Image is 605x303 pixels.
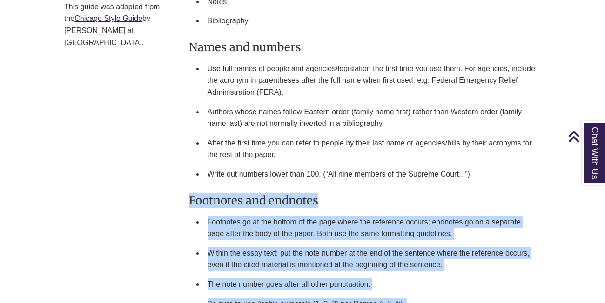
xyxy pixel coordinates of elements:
[189,193,541,208] h3: Footnotes and endnotes
[204,59,541,102] li: Use full names of people and agencies/legislation the first time you use them. For agencies, incl...
[204,11,541,31] li: Bibliography
[568,130,603,143] a: Back to Top
[204,102,541,133] li: Authors whose names follow Eastern order (family name first) rather than Western order (family na...
[204,165,541,184] li: Write out numbers lower than 100. (“All nine members of the Supreme Court...”)
[204,133,541,165] li: After the first time you can refer to people by their last name or agencies/bills by their acrony...
[204,212,541,244] li: Footnotes go at the bottom of the page where the reference occurs; endnotes go on a separate page...
[74,14,142,22] a: Chicago Style Guide
[189,40,541,54] h3: Names and numbers
[64,1,167,48] p: This guide was adapted from the by [PERSON_NAME] at [GEOGRAPHIC_DATA].
[204,275,541,294] li: The note number goes after all other punctuation.
[204,244,541,275] li: Within the essay text: put the note number at the end of the sentence where the reference occurs,...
